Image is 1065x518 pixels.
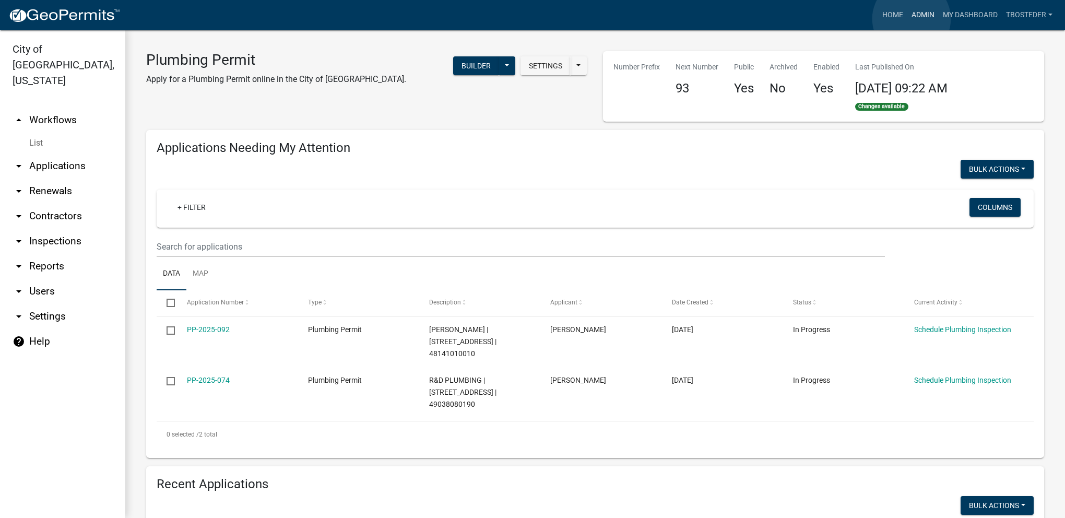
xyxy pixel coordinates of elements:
a: Schedule Plumbing Inspection [914,376,1011,384]
a: Schedule Plumbing Inspection [914,325,1011,334]
span: Type [308,299,322,306]
datatable-header-cell: Select [157,290,176,315]
span: Micheal l Cosimo [550,325,606,334]
datatable-header-cell: Type [298,290,419,315]
h4: Yes [813,81,839,96]
span: Micheal Cosimo | 805 W SALEM AVE | 48141010010 [429,325,496,358]
button: Columns [969,198,1021,217]
span: Status [793,299,811,306]
span: Description [429,299,461,306]
p: Public [734,62,754,73]
span: Kim Amandus [550,376,606,384]
span: In Progress [793,376,830,384]
a: PP-2025-092 [187,325,230,334]
h3: Plumbing Permit [146,51,406,69]
span: R&D PLUMBING | 302 N 20TH ST | 49038080190 [429,376,496,408]
datatable-header-cell: Applicant [540,290,661,315]
span: Plumbing Permit [308,325,362,334]
a: Admin [907,5,939,25]
span: [DATE] 09:22 AM [855,81,948,96]
h4: 93 [676,81,718,96]
h4: No [770,81,798,96]
span: 07/02/2025 [672,376,693,384]
button: Settings [520,56,571,75]
h4: Yes [734,81,754,96]
input: Search for applications [157,236,885,257]
span: 0 selected / [167,431,199,438]
a: My Dashboard [939,5,1002,25]
h4: Applications Needing My Attention [157,140,1034,156]
p: Enabled [813,62,839,73]
i: arrow_drop_down [13,310,25,323]
span: Application Number [187,299,244,306]
i: arrow_drop_down [13,210,25,222]
button: Bulk Actions [961,160,1034,179]
datatable-header-cell: Description [419,290,540,315]
i: arrow_drop_down [13,160,25,172]
p: Next Number [676,62,718,73]
i: help [13,335,25,348]
i: arrow_drop_down [13,260,25,273]
i: arrow_drop_down [13,235,25,248]
a: PP-2025-074 [187,376,230,384]
span: Changes available [855,103,908,111]
div: 2 total [157,421,1034,448]
i: arrow_drop_down [13,185,25,197]
i: arrow_drop_up [13,114,25,126]
p: Archived [770,62,798,73]
datatable-header-cell: Date Created [661,290,783,315]
span: 08/07/2025 [672,325,693,334]
datatable-header-cell: Application Number [176,290,298,315]
a: Map [186,257,215,291]
a: + Filter [169,198,214,217]
span: Applicant [550,299,577,306]
button: Builder [453,56,499,75]
a: tbosteder [1002,5,1057,25]
span: Current Activity [914,299,957,306]
h4: Recent Applications [157,477,1034,492]
span: In Progress [793,325,830,334]
a: Data [157,257,186,291]
span: Plumbing Permit [308,376,362,384]
p: Apply for a Plumbing Permit online in the City of [GEOGRAPHIC_DATA]. [146,73,406,86]
datatable-header-cell: Status [783,290,904,315]
span: Date Created [672,299,708,306]
datatable-header-cell: Current Activity [904,290,1025,315]
i: arrow_drop_down [13,285,25,298]
a: Home [878,5,907,25]
p: Last Published On [855,62,948,73]
p: Number Prefix [613,62,660,73]
button: Bulk Actions [961,496,1034,515]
